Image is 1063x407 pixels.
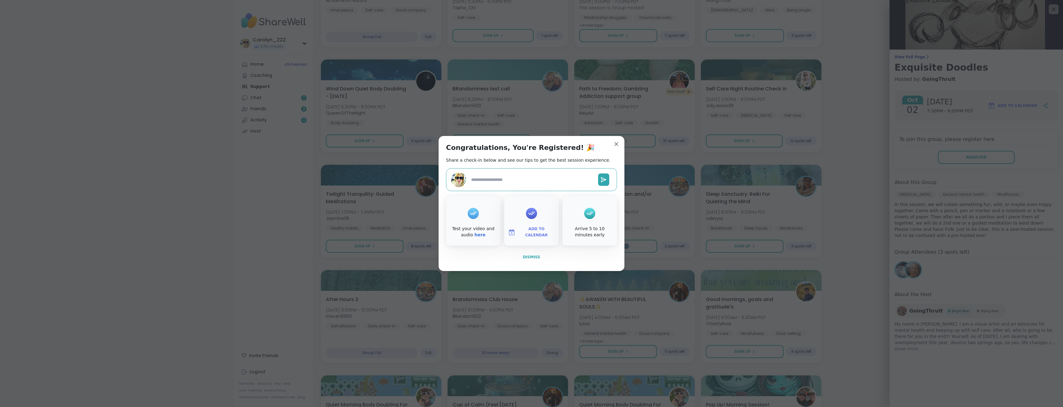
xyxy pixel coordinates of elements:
h2: Share a check-in below and see our tips to get the best session experience. [446,157,610,163]
span: Dismiss [523,255,540,259]
h1: Congratulations, You're Registered! 🎉 [446,143,595,152]
div: Arrive 5 to 10 minutes early [564,226,616,238]
img: ShareWell Logomark [508,229,515,236]
a: here [475,232,486,237]
div: Test your video and audio [447,226,499,238]
button: Add to Calendar [505,226,558,239]
img: Carolyn_222 [451,172,466,187]
button: Dismiss [446,251,617,264]
span: Add to Calendar [518,226,555,238]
